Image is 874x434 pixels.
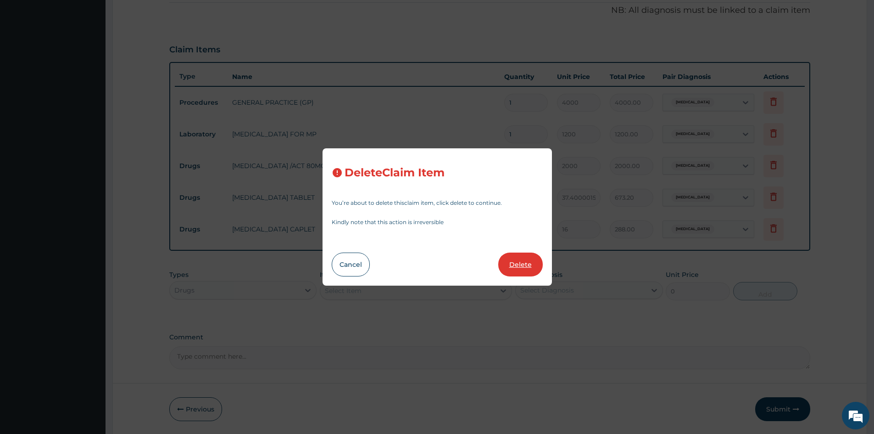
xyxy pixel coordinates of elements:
[345,167,445,179] h3: Delete Claim Item
[53,116,127,209] span: We're online!
[150,5,173,27] div: Minimize live chat window
[5,251,175,283] textarea: Type your message and hit 'Enter'
[17,46,37,69] img: d_794563401_company_1708531726252_794563401
[332,253,370,276] button: Cancel
[48,51,154,63] div: Chat with us now
[332,200,543,206] p: You’re about to delete this claim item , click delete to continue.
[498,253,543,276] button: Delete
[332,220,543,225] p: Kindly note that this action is irreversible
